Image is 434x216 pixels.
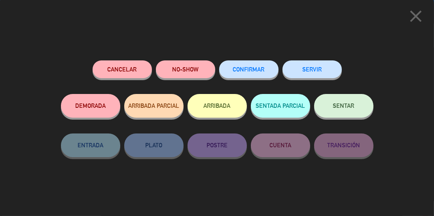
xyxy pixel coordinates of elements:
[156,60,215,78] button: NO-SHOW
[124,133,184,157] button: PLATO
[93,60,152,78] button: Cancelar
[188,133,247,157] button: POSTRE
[251,94,310,118] button: SENTADA PARCIAL
[219,60,279,78] button: CONFIRMAR
[333,102,354,109] span: SENTAR
[61,94,120,118] button: DEMORADA
[404,6,428,29] button: close
[282,60,342,78] button: SERVIR
[251,133,310,157] button: CUENTA
[128,102,179,109] span: ARRIBADA PARCIAL
[314,133,373,157] button: TRANSICIÓN
[314,94,373,118] button: SENTAR
[124,94,184,118] button: ARRIBADA PARCIAL
[406,6,426,26] i: close
[61,133,120,157] button: ENTRADA
[233,66,265,73] span: CONFIRMAR
[188,94,247,118] button: ARRIBADA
